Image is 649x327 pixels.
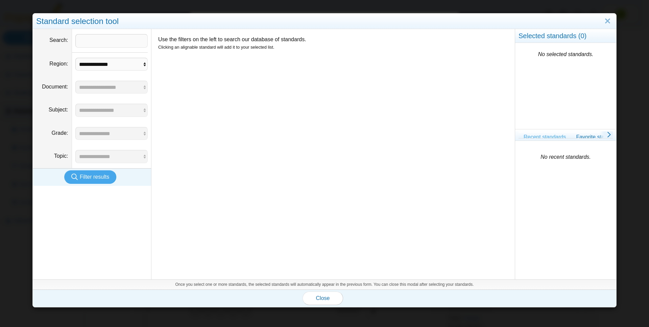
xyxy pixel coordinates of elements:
button: Close [303,292,343,305]
a: Recent standards [519,131,571,143]
label: Grade [52,130,68,136]
span: Close [316,295,330,301]
i: No recent standards. [540,154,591,160]
a: Favorite standards [571,131,626,143]
label: Subject [49,107,68,112]
div: Use the filters on the left to search our database of standards. [151,29,515,279]
label: Topic [54,153,68,159]
i: No selected standards. [538,51,594,57]
span: 0 [580,32,584,40]
div: Once you select one or more standards, the selected standards will automatically appear in the pr... [33,279,616,290]
a: Close [602,16,613,27]
div: Standard selection tool [33,14,616,29]
div: Selected standards ( ) [515,29,616,43]
label: Document [42,84,68,90]
span: Filter results [80,174,109,180]
button: Filter results [64,170,116,184]
label: Search [49,37,68,43]
label: Region [49,61,68,67]
small: Clicking an alignable standard will add it to your selected list. [158,45,274,50]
